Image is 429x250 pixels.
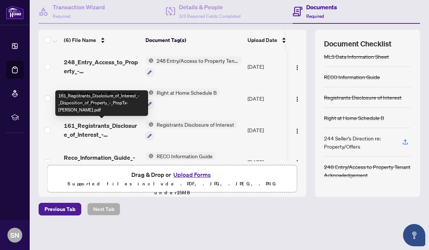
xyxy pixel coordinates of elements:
[145,56,154,65] img: Status Icon
[171,170,213,179] button: Upload Forms
[324,163,411,179] div: 248 Entry/Access to Property Tenant Acknowledgement
[154,120,237,129] span: Registrants Disclosure of Interest
[64,58,140,75] span: 248_Entry_Access_to_Property_-_Tenant_Acknowledgement_-_PropTx-[PERSON_NAME].pdf
[145,88,220,108] button: Status IconRight at Home Schedule B
[324,114,384,122] div: Right at Home Schedule B
[87,203,120,215] button: Next Tab
[291,156,303,168] button: Logo
[10,230,19,240] span: SN
[64,121,140,139] span: 161_Registrants_Disclosure_of_Interest_-_Disposition_of_Property_-_PropTx-[PERSON_NAME].pdf
[6,6,24,19] img: logo
[145,152,154,160] img: Status Icon
[154,88,220,97] span: Right at Home Schedule B
[324,73,380,81] div: RECO Information Guide
[131,170,213,179] span: Drag & Drop or
[403,224,425,246] button: Open asap
[53,3,105,12] h4: Transaction Wizard
[179,3,240,12] h4: Details & People
[145,120,154,129] img: Status Icon
[53,13,71,19] span: Required
[294,160,300,166] img: Logo
[324,52,389,61] div: MLS Data Information Sheet
[324,134,393,150] div: 244 Seller’s Direction re: Property/Offers
[306,3,337,12] h4: Documents
[64,90,140,107] span: RAH_Schedule_B_-_Lease_-_Residential.pdf
[245,82,295,114] td: [DATE]
[294,128,300,134] img: Logo
[245,146,295,178] td: [DATE]
[245,51,295,82] td: [DATE]
[45,203,75,215] span: Previous Tab
[39,203,81,215] button: Previous Tab
[145,152,216,172] button: Status IconRECO Information Guide
[143,30,245,51] th: Document Tag(s)
[61,30,143,51] th: (6) File Name
[145,56,242,77] button: Status Icon248 Entry/Access to Property Tenant Acknowledgement
[294,65,300,71] img: Logo
[291,61,303,72] button: Logo
[294,96,300,102] img: Logo
[154,152,216,160] span: RECO Information Guide
[64,153,140,171] span: Reco_Information_Guide_-_RECO_Forms.pdf
[145,120,237,140] button: Status IconRegistrants Disclosure of Interest
[179,13,240,19] span: 3/3 Required Fields Completed
[306,13,324,19] span: Required
[55,90,148,116] div: 161_Registrants_Disclosure_of_Interest_-_Disposition_of_Property_-_PropTx-[PERSON_NAME].pdf
[291,92,303,104] button: Logo
[48,165,297,202] span: Drag & Drop orUpload FormsSupported files include .PDF, .JPG, .JPEG, .PNG under25MB
[245,114,295,146] td: [DATE]
[324,39,392,49] span: Document Checklist
[245,30,295,51] th: Upload Date
[52,179,292,197] p: Supported files include .PDF, .JPG, .JPEG, .PNG under 25 MB
[291,124,303,136] button: Logo
[248,36,277,44] span: Upload Date
[64,36,96,44] span: (6) File Name
[145,88,154,97] img: Status Icon
[324,93,402,101] div: Registrants Disclosure of Interest
[154,56,242,65] span: 248 Entry/Access to Property Tenant Acknowledgement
